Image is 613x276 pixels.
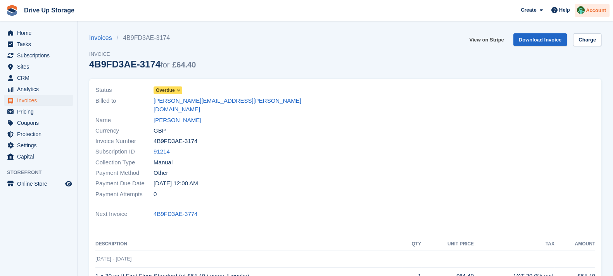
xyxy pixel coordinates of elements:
[521,6,536,14] span: Create
[4,178,73,189] a: menu
[421,238,474,250] th: Unit Price
[89,33,196,43] nav: breadcrumbs
[89,33,117,43] a: Invoices
[17,39,64,50] span: Tasks
[4,106,73,117] a: menu
[95,116,154,125] span: Name
[154,190,157,199] span: 0
[4,129,73,140] a: menu
[64,179,73,188] a: Preview store
[4,151,73,162] a: menu
[17,129,64,140] span: Protection
[6,5,18,16] img: stora-icon-8386f47178a22dfd0bd8f6a31ec36ba5ce8667c1dd55bd0f319d3a0aa187defe.svg
[89,59,196,69] div: 4B9FD3AE-3174
[573,33,601,46] a: Charge
[513,33,567,46] a: Download Invoice
[474,238,554,250] th: Tax
[4,117,73,128] a: menu
[4,95,73,106] a: menu
[586,7,606,14] span: Account
[17,72,64,83] span: CRM
[154,210,197,219] a: 4B9FD3AE-3774
[154,86,182,95] a: Overdue
[17,178,64,189] span: Online Store
[154,147,170,156] a: 91214
[95,137,154,146] span: Invoice Number
[161,60,169,69] span: for
[17,28,64,38] span: Home
[154,169,168,178] span: Other
[154,137,197,146] span: 4B9FD3AE-3174
[4,50,73,61] a: menu
[17,117,64,128] span: Coupons
[17,61,64,72] span: Sites
[154,97,341,114] a: [PERSON_NAME][EMAIL_ADDRESS][PERSON_NAME][DOMAIN_NAME]
[4,39,73,50] a: menu
[4,72,73,83] a: menu
[577,6,585,14] img: Camille
[95,179,154,188] span: Payment Due Date
[554,238,595,250] th: Amount
[172,60,196,69] span: £64.40
[89,50,196,58] span: Invoice
[17,95,64,106] span: Invoices
[4,28,73,38] a: menu
[21,4,78,17] a: Drive Up Storage
[154,116,201,125] a: [PERSON_NAME]
[4,61,73,72] a: menu
[95,158,154,167] span: Collection Type
[95,190,154,199] span: Payment Attempts
[95,169,154,178] span: Payment Method
[95,238,402,250] th: Description
[95,210,154,219] span: Next Invoice
[95,147,154,156] span: Subscription ID
[95,97,154,114] span: Billed to
[154,179,198,188] time: 2025-07-10 23:00:00 UTC
[154,126,166,135] span: GBP
[95,126,154,135] span: Currency
[95,256,131,262] span: [DATE] - [DATE]
[7,169,77,176] span: Storefront
[17,151,64,162] span: Capital
[402,238,421,250] th: QTY
[4,84,73,95] a: menu
[17,84,64,95] span: Analytics
[156,87,175,94] span: Overdue
[95,86,154,95] span: Status
[4,140,73,151] a: menu
[17,140,64,151] span: Settings
[559,6,570,14] span: Help
[17,106,64,117] span: Pricing
[17,50,64,61] span: Subscriptions
[466,33,507,46] a: View on Stripe
[154,158,173,167] span: Manual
